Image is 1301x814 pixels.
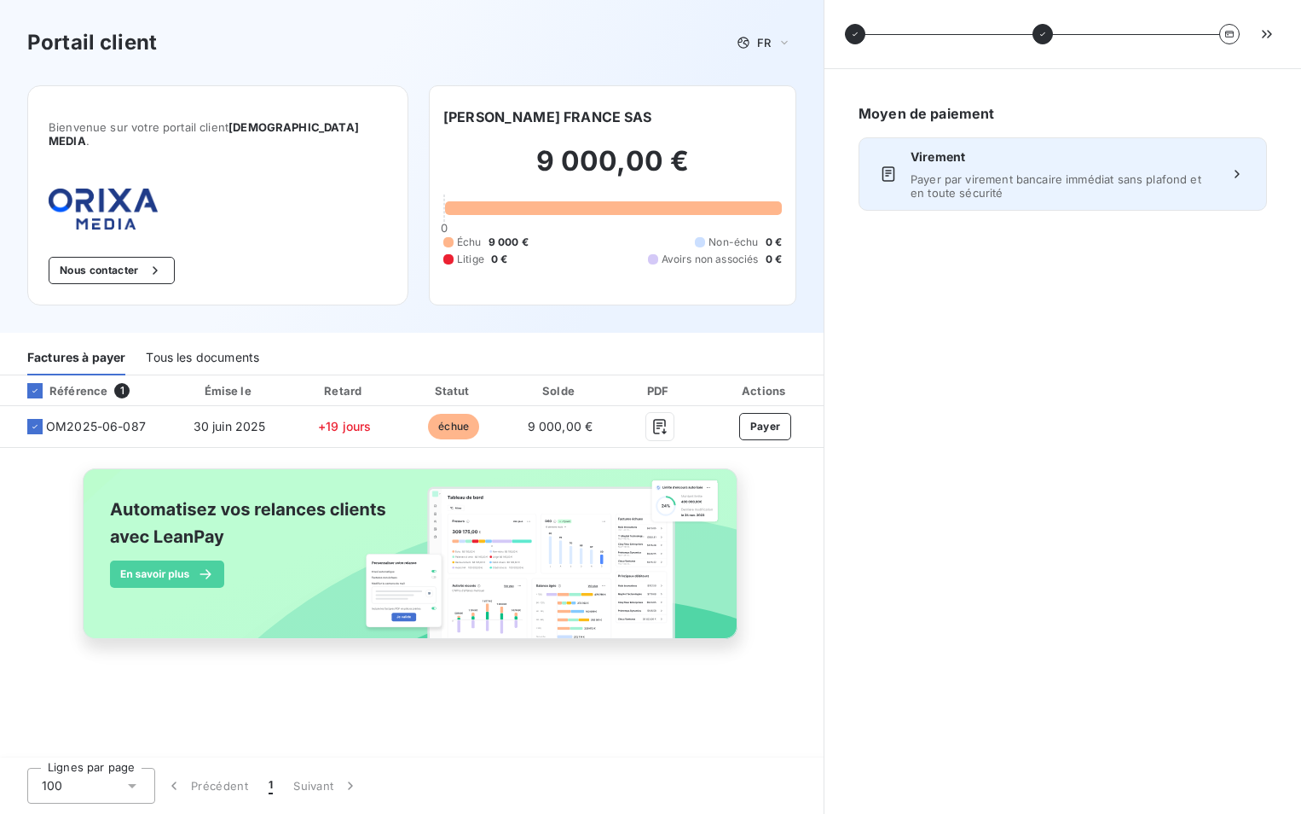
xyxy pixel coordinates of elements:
[146,340,259,375] div: Tous les documents
[528,419,593,433] span: 9 000,00 €
[441,221,448,235] span: 0
[911,148,1215,166] span: Virement
[710,382,820,399] div: Actions
[428,414,479,439] span: échue
[49,257,175,284] button: Nous contacter
[269,777,273,794] span: 1
[14,383,107,398] div: Référence
[911,172,1215,200] span: Payer par virement bancaire immédiat sans plafond et en toute sécurité
[708,235,758,250] span: Non-échu
[766,235,782,250] span: 0 €
[766,252,782,267] span: 0 €
[511,382,609,399] div: Solde
[46,418,146,435] span: OM2025-06-087
[155,768,258,804] button: Précédent
[27,27,157,58] h3: Portail client
[403,382,504,399] div: Statut
[49,120,359,148] span: [DEMOGRAPHIC_DATA] MEDIA
[757,36,771,49] span: FR
[42,777,62,794] span: 100
[293,382,396,399] div: Retard
[318,419,371,433] span: +19 jours
[859,103,1267,124] h6: Moyen de paiement
[173,382,286,399] div: Émise le
[194,419,266,433] span: 30 juin 2025
[258,768,283,804] button: 1
[662,252,759,267] span: Avoirs non associés
[457,252,484,267] span: Litige
[739,413,792,440] button: Payer
[443,144,782,195] h2: 9 000,00 €
[616,382,704,399] div: PDF
[489,235,529,250] span: 9 000 €
[491,252,507,267] span: 0 €
[49,120,387,148] span: Bienvenue sur votre portail client .
[67,458,756,668] img: banner
[443,107,652,127] h6: [PERSON_NAME] FRANCE SAS
[457,235,482,250] span: Échu
[114,383,130,398] span: 1
[283,768,369,804] button: Suivant
[27,340,125,375] div: Factures à payer
[49,189,158,230] img: Company logo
